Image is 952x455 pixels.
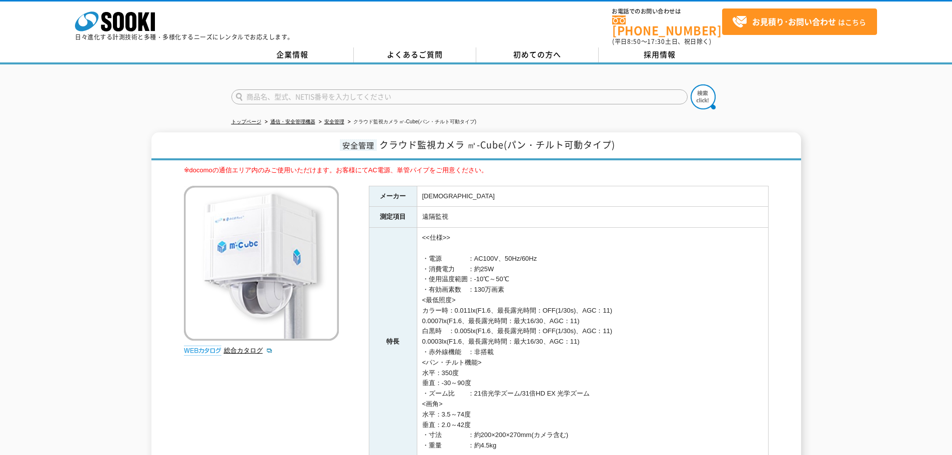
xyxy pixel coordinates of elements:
[369,186,417,207] th: メーカー
[612,37,711,46] span: (平日 ～ 土日、祝日除く)
[476,47,599,62] a: 初めての方へ
[354,47,476,62] a: よくあるご質問
[612,15,722,36] a: [PHONE_NUMBER]
[184,186,339,341] img: クラウド監視カメラ ㎥-Cube(パン・チルト可動タイプ)
[75,34,294,40] p: 日々進化する計測技術と多種・多様化するニーズにレンタルでお応えします。
[752,15,836,27] strong: お見積り･お問い合わせ
[599,47,721,62] a: 採用情報
[224,347,273,354] a: 総合カタログ
[732,14,866,29] span: はこちら
[231,47,354,62] a: 企業情報
[346,117,477,127] li: クラウド監視カメラ ㎥-Cube(パン・チルト可動タイプ)
[184,166,488,174] span: ※docomoの通信エリア内のみご使用いただけます。お客様にてAC電源、単管パイプをご用意ください。
[513,49,561,60] span: 初めての方へ
[270,119,315,124] a: 通信・安全管理機器
[324,119,344,124] a: 安全管理
[647,37,665,46] span: 17:30
[417,186,768,207] td: [DEMOGRAPHIC_DATA]
[691,84,716,109] img: btn_search.png
[722,8,877,35] a: お見積り･お問い合わせはこちら
[340,139,377,151] span: 安全管理
[231,89,688,104] input: 商品名、型式、NETIS番号を入力してください
[612,8,722,14] span: お電話でのお問い合わせは
[379,138,615,151] span: クラウド監視カメラ ㎥-Cube(パン・チルト可動タイプ)
[369,207,417,228] th: 測定項目
[231,119,261,124] a: トップページ
[627,37,641,46] span: 8:50
[184,346,221,356] img: webカタログ
[417,207,768,228] td: 遠隔監視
